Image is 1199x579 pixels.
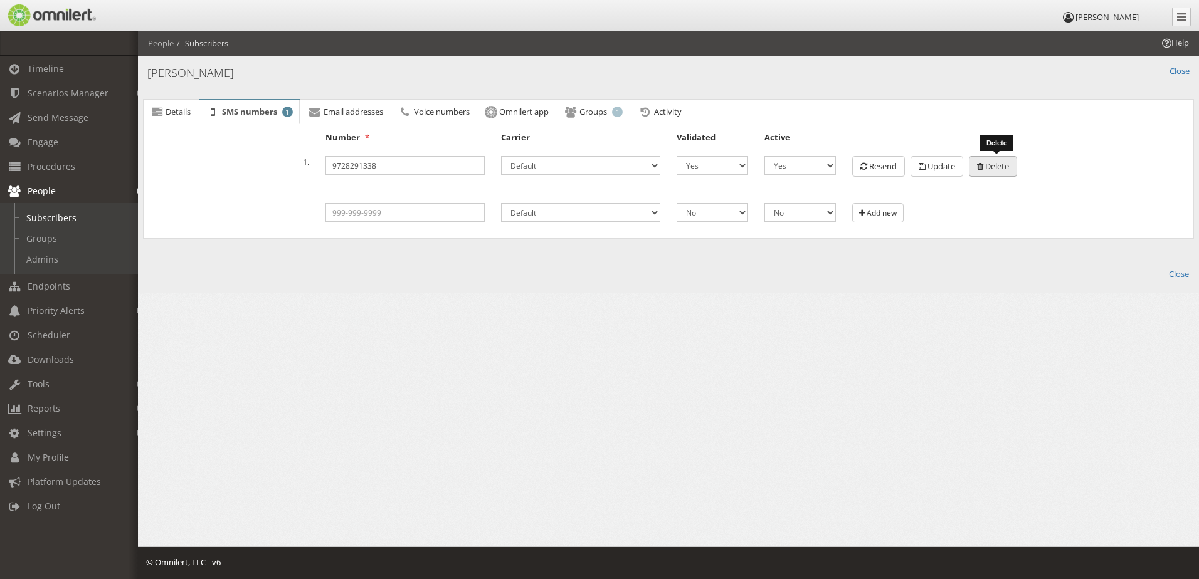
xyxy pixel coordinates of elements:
span: Add new [867,207,897,218]
span: Reports [28,402,60,414]
span: Details [166,106,191,117]
span: Platform Updates [28,476,101,488]
button: Delete [969,156,1017,177]
span: Activity [654,106,682,117]
strong: Number [325,132,360,143]
span: 1 [282,107,293,117]
div: 1. [230,156,317,168]
button: Add new [852,203,904,222]
span: Priority Alerts [28,305,85,316]
a: Collapse Menu [1172,8,1191,26]
a: Voice numbers [391,100,477,125]
img: Omnilert [6,4,96,26]
span: Omnilert app [499,106,549,117]
strong: Validated [677,132,716,143]
a: Details [144,100,198,125]
span: Delete [985,160,1009,172]
span: Scheduler [28,329,70,341]
span: My Profile [28,451,69,463]
a: Activity [631,100,688,125]
span: Update [927,160,955,172]
span: Log Out [28,500,60,512]
span: Scenarios Manager [28,87,108,99]
span: Groups [579,106,607,117]
span: Endpoints [28,280,70,292]
li: Subscribers [174,38,228,50]
button: Resend [852,156,905,177]
span: Help [28,9,54,20]
span: Email addresses [324,106,383,117]
span: 1 [612,107,623,117]
span: Settings [28,427,61,439]
span: Engage [28,136,58,148]
span: Timeline [28,63,64,75]
span: Send Message [28,112,88,123]
span: Tools [28,378,50,390]
a: Email addresses [301,100,390,125]
span: SMS numbers [222,106,277,117]
h4: [PERSON_NAME] [147,65,1190,81]
a: Omnilert app [478,100,556,126]
span: Voice numbers [414,106,470,117]
span: People [28,185,56,197]
span: Resend [869,160,897,172]
span: © Omnilert, LLC - v6 [146,556,221,568]
div: Delete [980,135,1013,151]
li: People [148,38,174,50]
span: Help [1160,37,1189,49]
a: SMS numbers 1 [199,100,299,125]
input: 999-999-9999 [325,156,485,175]
span: Procedures [28,160,75,172]
button: Update [911,156,963,177]
strong: Active [764,132,790,143]
span: [PERSON_NAME] [1075,11,1139,23]
a: Close [1170,65,1190,77]
input: 999-999-9999 [325,203,485,222]
a: Close [1169,268,1189,280]
a: Groups 1 [557,100,630,125]
span: Downloads [28,353,74,365]
strong: Carrier [501,132,530,143]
